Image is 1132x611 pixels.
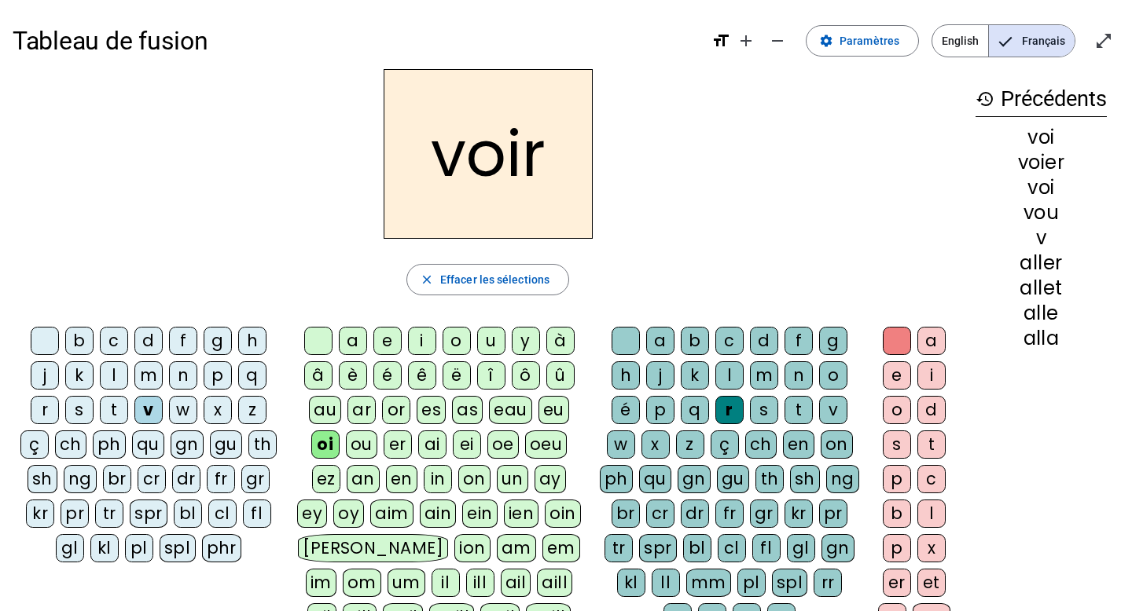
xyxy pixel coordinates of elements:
[512,327,540,355] div: y
[790,465,820,493] div: sh
[466,569,494,597] div: ill
[477,361,505,390] div: î
[103,465,131,493] div: br
[806,25,919,57] button: Paramètres
[819,499,847,528] div: pr
[382,396,410,424] div: or
[678,465,711,493] div: gn
[452,396,483,424] div: as
[241,465,270,493] div: gr
[238,361,266,390] div: q
[169,327,197,355] div: f
[883,534,911,562] div: p
[333,499,364,528] div: oy
[883,396,911,424] div: o
[785,327,813,355] div: f
[715,499,744,528] div: fr
[686,569,731,597] div: mm
[826,465,859,493] div: ng
[785,499,813,528] div: kr
[537,569,572,597] div: aill
[752,534,781,562] div: fl
[546,361,575,390] div: û
[917,569,946,597] div: et
[711,31,730,50] mat-icon: format_size
[248,430,277,459] div: th
[169,361,197,390] div: n
[535,465,566,493] div: ay
[169,396,197,424] div: w
[347,465,380,493] div: an
[298,534,448,562] div: [PERSON_NAME]
[718,534,746,562] div: cl
[160,534,196,562] div: spl
[652,569,680,597] div: ll
[717,465,749,493] div: gu
[840,31,899,50] span: Paramètres
[745,430,777,459] div: ch
[297,499,327,528] div: ey
[28,465,57,493] div: sh
[605,534,633,562] div: tr
[976,128,1107,147] div: voi
[525,430,568,459] div: oeu
[1088,25,1119,57] button: Entrer en plein écran
[31,396,59,424] div: r
[386,465,417,493] div: en
[646,327,674,355] div: a
[917,499,946,528] div: l
[814,569,842,597] div: rr
[26,499,54,528] div: kr
[750,499,778,528] div: gr
[821,430,853,459] div: on
[487,430,519,459] div: oe
[607,430,635,459] div: w
[309,396,341,424] div: au
[204,327,232,355] div: g
[976,329,1107,348] div: alla
[420,499,457,528] div: ain
[1094,31,1113,50] mat-icon: open_in_full
[418,430,447,459] div: ai
[683,534,711,562] div: bl
[762,25,793,57] button: Diminuer la taille de la police
[100,396,128,424] div: t
[497,534,536,562] div: am
[210,430,242,459] div: gu
[917,396,946,424] div: d
[976,279,1107,298] div: allet
[976,203,1107,222] div: vou
[125,534,153,562] div: pl
[612,396,640,424] div: é
[384,69,593,239] h2: voir
[755,465,784,493] div: th
[343,569,381,597] div: om
[406,264,569,295] button: Effacer les sélections
[976,90,994,108] mat-icon: history
[785,396,813,424] div: t
[61,499,89,528] div: pr
[458,465,491,493] div: on
[207,465,235,493] div: fr
[646,396,674,424] div: p
[311,430,340,459] div: oi
[819,327,847,355] div: g
[681,499,709,528] div: dr
[384,430,412,459] div: er
[917,534,946,562] div: x
[976,229,1107,247] div: v
[55,430,86,459] div: ch
[339,327,367,355] div: a
[489,396,532,424] div: eau
[819,396,847,424] div: v
[772,569,808,597] div: spl
[373,327,402,355] div: e
[787,534,815,562] div: gl
[783,430,814,459] div: en
[711,430,739,459] div: ç
[134,361,163,390] div: m
[976,254,1107,273] div: aller
[56,534,84,562] div: gl
[204,396,232,424] div: x
[204,361,232,390] div: p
